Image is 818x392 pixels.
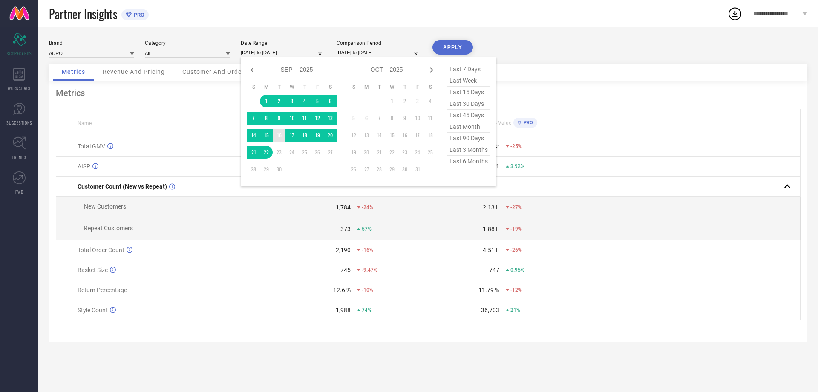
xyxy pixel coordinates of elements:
[398,146,411,159] td: Thu Oct 23 2025
[727,6,743,21] div: Open download list
[510,226,522,232] span: -19%
[273,163,285,176] td: Tue Sep 30 2025
[340,226,351,232] div: 373
[273,112,285,125] td: Tue Sep 09 2025
[336,307,351,314] div: 1,988
[241,48,326,57] input: Select date range
[360,112,373,125] td: Mon Oct 06 2025
[260,112,273,125] td: Mon Sep 08 2025
[447,110,490,121] span: last 45 days
[447,121,490,133] span: last month
[347,129,360,142] td: Sun Oct 12 2025
[247,163,260,176] td: Sun Sep 28 2025
[78,120,92,126] span: Name
[373,112,386,125] td: Tue Oct 07 2025
[411,84,424,90] th: Friday
[447,144,490,156] span: last 3 months
[447,133,490,144] span: last 90 days
[424,129,437,142] td: Sat Oct 18 2025
[360,163,373,176] td: Mon Oct 27 2025
[362,247,373,253] span: -16%
[285,146,298,159] td: Wed Sep 24 2025
[398,95,411,107] td: Thu Oct 02 2025
[285,95,298,107] td: Wed Sep 03 2025
[247,146,260,159] td: Sun Sep 21 2025
[510,267,524,273] span: 0.95%
[333,287,351,293] div: 12.6 %
[132,12,144,18] span: PRO
[424,84,437,90] th: Saturday
[145,40,230,46] div: Category
[411,163,424,176] td: Fri Oct 31 2025
[360,146,373,159] td: Mon Oct 20 2025
[12,154,26,160] span: TRENDS
[373,146,386,159] td: Tue Oct 21 2025
[510,287,522,293] span: -12%
[362,307,372,313] span: 74%
[398,163,411,176] td: Thu Oct 30 2025
[447,75,490,87] span: last week
[311,95,324,107] td: Fri Sep 05 2025
[49,40,134,46] div: Brand
[273,146,285,159] td: Tue Sep 23 2025
[285,112,298,125] td: Wed Sep 10 2025
[347,84,360,90] th: Sunday
[398,84,411,90] th: Thursday
[298,112,311,125] td: Thu Sep 11 2025
[273,84,285,90] th: Tuesday
[260,84,273,90] th: Monday
[362,204,373,210] span: -24%
[8,85,31,91] span: WORKSPACE
[324,129,337,142] td: Sat Sep 20 2025
[78,163,90,170] span: AISP
[324,146,337,159] td: Sat Sep 27 2025
[411,129,424,142] td: Fri Oct 17 2025
[386,112,398,125] td: Wed Oct 08 2025
[347,112,360,125] td: Sun Oct 05 2025
[84,225,133,232] span: Repeat Customers
[426,65,437,75] div: Next month
[298,84,311,90] th: Thursday
[521,120,533,125] span: PRO
[285,129,298,142] td: Wed Sep 17 2025
[483,226,499,232] div: 1.88 L
[398,112,411,125] td: Thu Oct 09 2025
[324,84,337,90] th: Saturday
[260,163,273,176] td: Mon Sep 29 2025
[56,88,801,98] div: Metrics
[362,287,373,293] span: -10%
[311,129,324,142] td: Fri Sep 19 2025
[447,156,490,167] span: last 6 months
[373,84,386,90] th: Tuesday
[373,129,386,142] td: Tue Oct 14 2025
[298,95,311,107] td: Thu Sep 04 2025
[347,146,360,159] td: Sun Oct 19 2025
[324,112,337,125] td: Sat Sep 13 2025
[432,40,473,55] button: APPLY
[483,247,499,253] div: 4.51 L
[424,146,437,159] td: Sat Oct 25 2025
[247,84,260,90] th: Sunday
[483,204,499,211] div: 2.13 L
[510,247,522,253] span: -26%
[347,163,360,176] td: Sun Oct 26 2025
[311,84,324,90] th: Friday
[62,68,85,75] span: Metrics
[260,95,273,107] td: Mon Sep 01 2025
[447,98,490,110] span: last 30 days
[489,267,499,273] div: 747
[7,50,32,57] span: SCORECARDS
[15,189,23,195] span: FWD
[298,129,311,142] td: Thu Sep 18 2025
[360,84,373,90] th: Monday
[411,146,424,159] td: Fri Oct 24 2025
[386,84,398,90] th: Wednesday
[285,84,298,90] th: Wednesday
[247,129,260,142] td: Sun Sep 14 2025
[336,204,351,211] div: 1,784
[298,146,311,159] td: Thu Sep 25 2025
[324,95,337,107] td: Sat Sep 06 2025
[182,68,248,75] span: Customer And Orders
[411,95,424,107] td: Fri Oct 03 2025
[424,112,437,125] td: Sat Oct 11 2025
